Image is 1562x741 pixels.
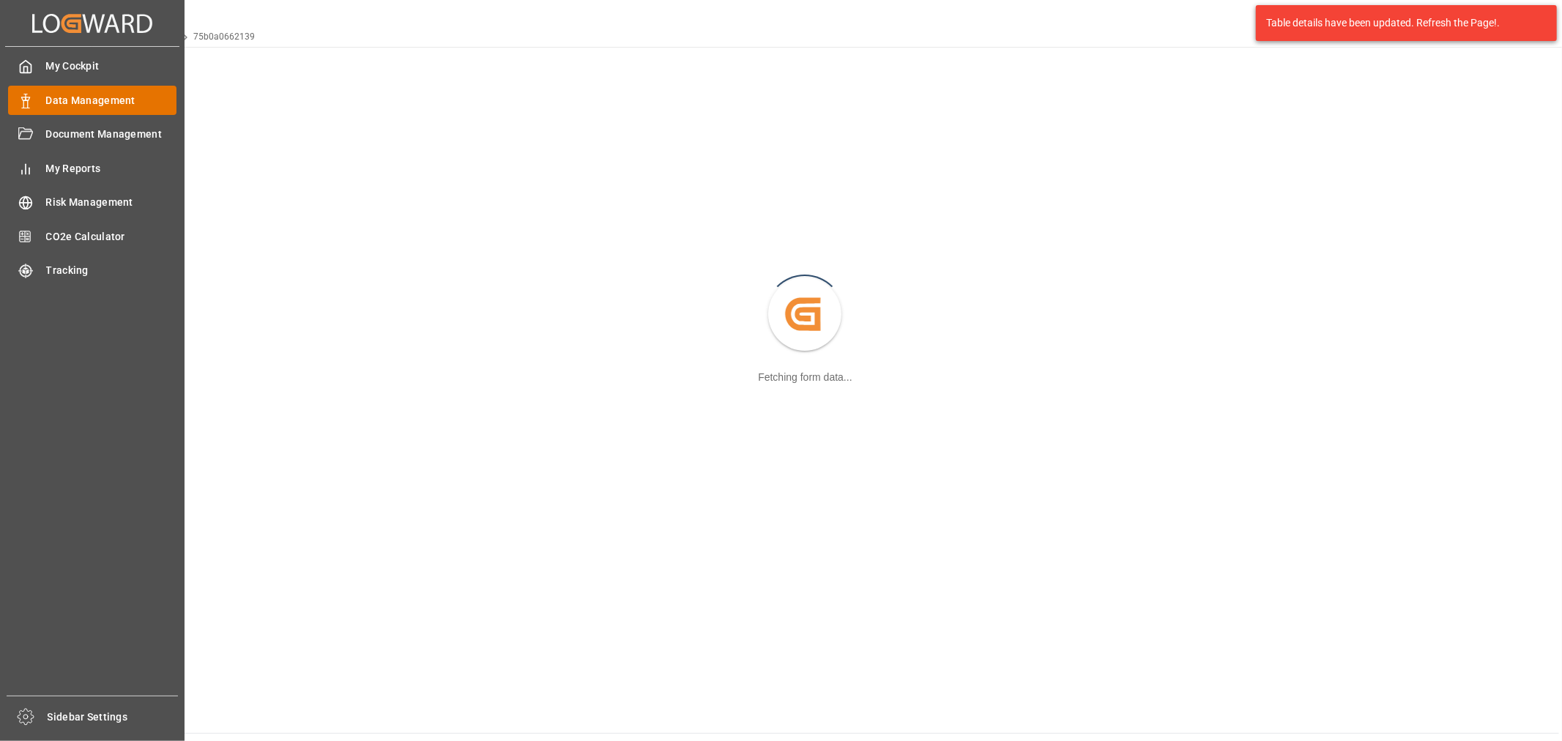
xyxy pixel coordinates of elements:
[46,195,177,210] span: Risk Management
[8,222,176,250] a: CO2e Calculator
[8,188,176,217] a: Risk Management
[46,229,177,245] span: CO2e Calculator
[8,256,176,285] a: Tracking
[46,161,177,176] span: My Reports
[48,710,179,725] span: Sidebar Settings
[46,93,177,108] span: Data Management
[46,127,177,142] span: Document Management
[46,263,177,278] span: Tracking
[46,59,177,74] span: My Cockpit
[1266,15,1536,31] div: Table details have been updated. Refresh the Page!.
[8,154,176,182] a: My Reports
[758,370,852,385] div: Fetching form data...
[8,52,176,81] a: My Cockpit
[8,120,176,149] a: Document Management
[8,86,176,114] a: Data Management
